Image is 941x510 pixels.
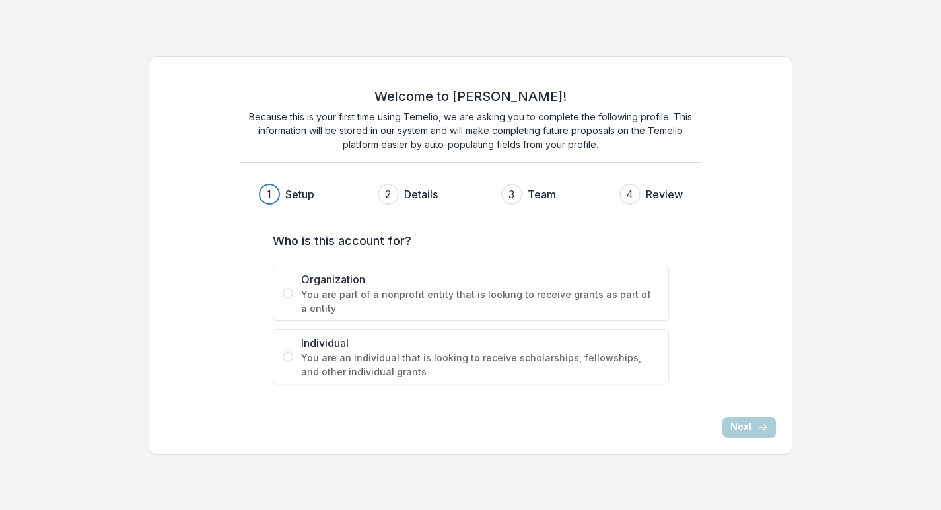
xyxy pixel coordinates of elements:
h3: Details [404,186,438,202]
h3: Team [528,186,556,202]
div: 3 [508,186,514,202]
span: You are part of a nonprofit entity that is looking to receive grants as part of a entity [301,287,659,315]
h3: Setup [285,186,314,202]
label: Who is this account for? [273,232,661,250]
div: 4 [626,186,633,202]
span: You are an individual that is looking to receive scholarships, fellowships, and other individual ... [301,351,659,379]
h3: Review [646,186,683,202]
div: 1 [267,186,271,202]
h2: Welcome to [PERSON_NAME]! [374,89,567,104]
div: 2 [385,186,391,202]
button: Next [722,417,776,438]
span: Organization [301,272,659,287]
span: Individual [301,335,659,351]
div: Progress [259,184,683,205]
p: Because this is your first time using Temelio, we are asking you to complete the following profil... [240,110,702,151]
